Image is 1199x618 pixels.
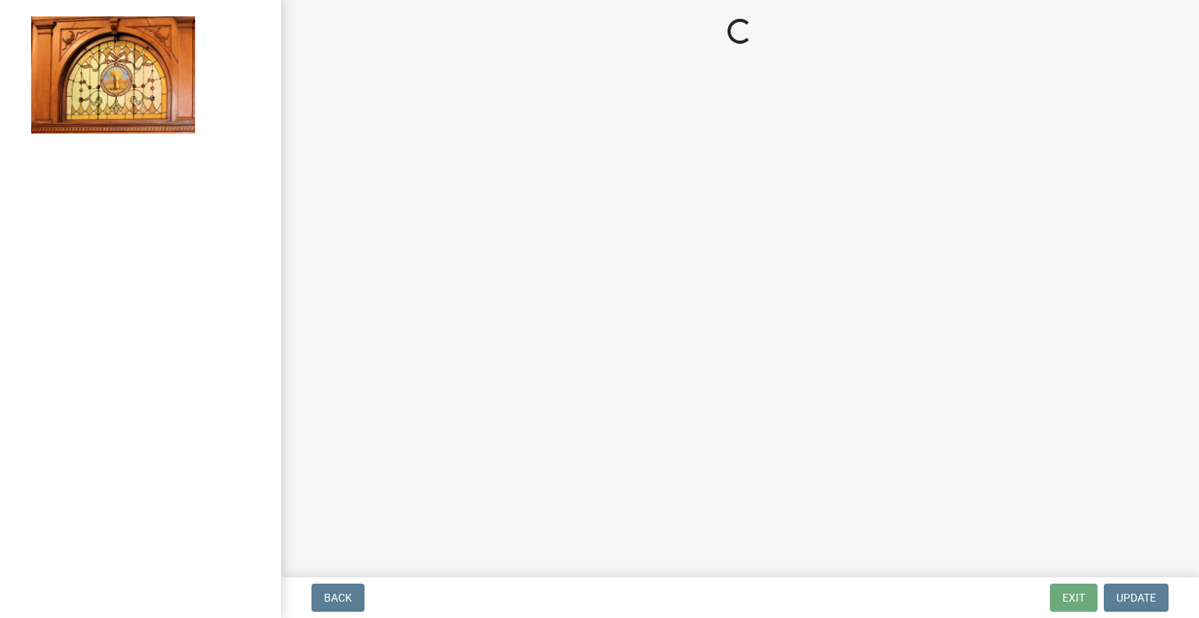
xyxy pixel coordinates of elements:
img: Jasper County, Indiana [31,16,195,134]
span: Back [324,591,352,604]
button: Back [311,584,365,612]
button: Exit [1050,584,1098,612]
span: Update [1116,591,1156,604]
button: Update [1104,584,1169,612]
